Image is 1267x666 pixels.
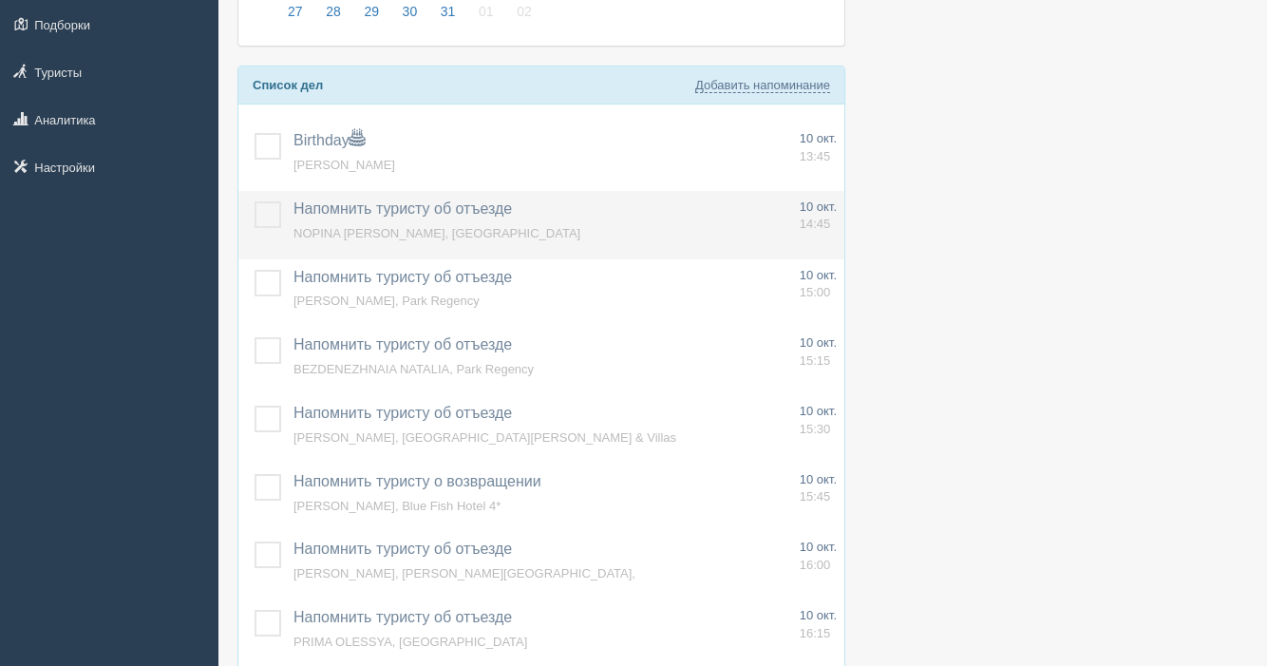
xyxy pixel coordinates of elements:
[293,294,480,308] a: [PERSON_NAME], Park Regency
[800,200,837,214] span: 10 окт.
[293,200,512,217] a: Напомнить туристу об отъезде
[293,430,676,445] a: [PERSON_NAME], [GEOGRAPHIC_DATA][PERSON_NAME] & Villas
[293,226,580,240] a: NOPINA [PERSON_NAME], [GEOGRAPHIC_DATA]
[800,130,837,165] a: 10 окт. 13:45
[468,1,504,31] a: 01
[800,471,837,506] a: 10 окт. 15:45
[800,149,831,163] span: 13:45
[293,609,512,625] a: Напомнить туристу об отъезде
[800,285,831,299] span: 15:00
[293,132,365,148] a: Birthday
[800,199,837,234] a: 10 окт. 14:45
[293,336,512,352] a: Напомнить туристу об отъезде
[800,404,837,418] span: 10 окт.
[293,405,512,421] a: Напомнить туристу об отъезде
[293,269,512,285] a: Напомнить туристу об отъезде
[293,499,501,513] a: [PERSON_NAME], Blue Fish Hotel 4*
[800,131,837,145] span: 10 окт.
[277,1,313,31] a: 27
[800,267,837,302] a: 10 окт. 15:00
[800,626,831,640] span: 16:15
[800,422,831,436] span: 15:30
[800,558,831,572] span: 16:00
[800,607,837,642] a: 10 окт. 16:15
[392,1,428,31] a: 30
[800,268,837,282] span: 10 окт.
[800,334,837,370] a: 10 окт. 15:15
[800,489,831,504] span: 15:45
[430,1,466,31] a: 31
[800,608,837,622] span: 10 окт.
[253,78,323,92] b: Список дел
[353,1,389,31] a: 29
[800,335,837,350] span: 10 окт.
[293,566,635,580] a: [PERSON_NAME], [PERSON_NAME][GEOGRAPHIC_DATA],
[506,1,538,31] a: 02
[800,472,837,486] span: 10 окт.
[293,635,527,649] a: PRIMA OLESSYA, [GEOGRAPHIC_DATA]
[800,403,837,438] a: 10 окт. 15:30
[293,541,512,557] a: Напомнить туристу об отъезде
[800,217,831,231] span: 14:45
[293,362,534,376] a: BEZDENEZHNAIA NATALIA, Park Regency
[293,473,541,489] a: Напомнить туристу о возвращении
[800,540,837,554] span: 10 окт.
[695,78,830,93] a: Добавить напоминание
[293,158,395,172] a: [PERSON_NAME]
[315,1,351,31] a: 28
[800,353,831,368] span: 15:15
[800,539,837,574] a: 10 окт. 16:00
